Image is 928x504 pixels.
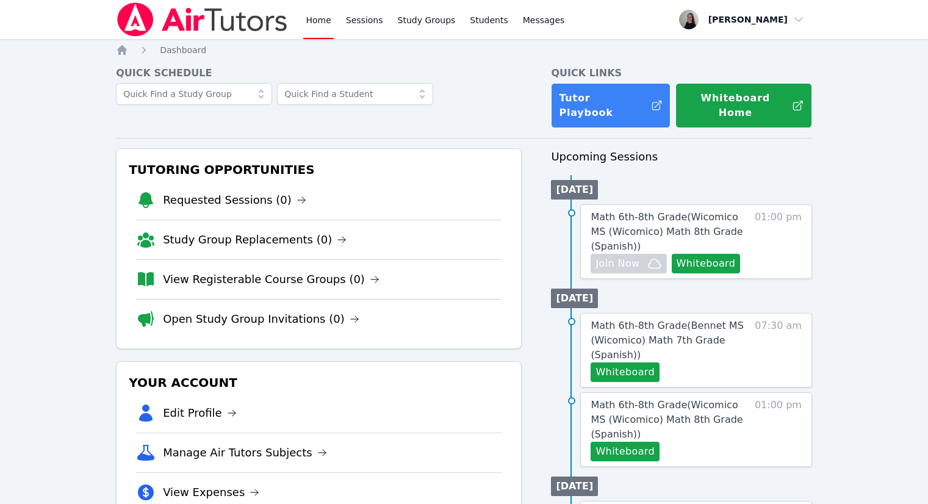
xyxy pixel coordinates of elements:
[163,231,347,248] a: Study Group Replacements (0)
[591,362,660,382] button: Whiteboard
[672,254,741,273] button: Whiteboard
[126,159,511,181] h3: Tutoring Opportunities
[126,372,511,394] h3: Your Account
[163,484,259,501] a: View Expenses
[755,319,802,382] span: 07:30 am
[551,477,598,496] li: [DATE]
[591,320,743,361] span: Math 6th-8th Grade ( Bennet MS (Wicomico) Math 7th Grade (Spanish) )
[116,2,289,37] img: Air Tutors
[591,398,749,442] a: Math 6th-8th Grade(Wicomico MS (Wicomico) Math 8th Grade (Spanish))
[116,66,522,81] h4: Quick Schedule
[160,44,206,56] a: Dashboard
[163,311,359,328] a: Open Study Group Invitations (0)
[163,405,237,422] a: Edit Profile
[551,66,812,81] h4: Quick Links
[160,45,206,55] span: Dashboard
[595,256,639,271] span: Join Now
[116,44,812,56] nav: Breadcrumb
[163,271,379,288] a: View Registerable Course Groups (0)
[163,192,306,209] a: Requested Sessions (0)
[523,14,565,26] span: Messages
[116,83,272,105] input: Quick Find a Study Group
[277,83,433,105] input: Quick Find a Student
[755,398,802,461] span: 01:00 pm
[551,180,598,200] li: [DATE]
[675,83,812,128] button: Whiteboard Home
[591,211,743,252] span: Math 6th-8th Grade ( Wicomico MS (Wicomico) Math 8th Grade (Spanish) )
[591,442,660,461] button: Whiteboard
[591,254,666,273] button: Join Now
[551,148,812,165] h3: Upcoming Sessions
[755,210,802,273] span: 01:00 pm
[551,289,598,308] li: [DATE]
[591,210,749,254] a: Math 6th-8th Grade(Wicomico MS (Wicomico) Math 8th Grade (Spanish))
[591,319,749,362] a: Math 6th-8th Grade(Bennet MS (Wicomico) Math 7th Grade (Spanish))
[591,399,743,440] span: Math 6th-8th Grade ( Wicomico MS (Wicomico) Math 8th Grade (Spanish) )
[551,83,671,128] a: Tutor Playbook
[163,444,327,461] a: Manage Air Tutors Subjects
